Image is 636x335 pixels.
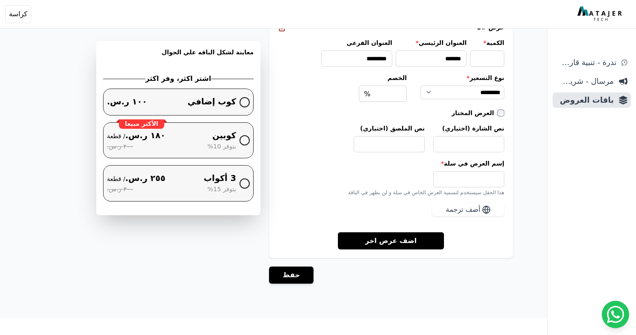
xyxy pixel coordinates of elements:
[321,39,392,47] label: العنوان الفرعي
[338,232,444,249] a: اضف عرض اخر
[278,189,504,196] div: هذا الحقل سيستخدم لتسمية العرض الخاص في سلة و لن يظهر في الباقة
[107,142,133,151] span: ٢٠٠ ر.س.
[207,142,236,151] span: بتوفر 10%
[432,203,504,216] button: أضف ترجمة
[103,48,254,67] h3: معاينة لشكل الباقه علي الجوال
[207,185,236,194] span: بتوفر 15%
[354,124,425,133] label: نص الملصق (اختياري)
[470,39,504,47] label: الكمية
[556,56,616,68] span: ندرة - تنبية قارب علي النفاذ
[452,109,497,117] label: العرض المختار
[9,9,27,19] span: كراسة
[204,172,236,185] span: 3 أكواب
[145,74,211,84] h2: اشتر اكثر، وفر اكثر
[364,89,370,99] span: %
[577,6,624,22] img: MatajerTech Logo
[119,119,164,129] div: الأكثر مبيعا
[107,185,133,194] span: ٣٠٠ ر.س.
[359,74,407,82] label: الخصم
[107,175,125,182] bdi: / قطعة
[107,130,166,142] span: ١٨٠ ر.س.
[396,39,467,47] label: العنوان الرئيسي
[556,94,614,106] span: باقات العروض
[5,5,31,23] button: كراسة
[556,75,614,87] span: مرسال - شريط دعاية
[107,172,166,185] span: ٢٥٥ ر.س.
[420,74,504,82] label: نوع التسعير
[107,133,125,139] bdi: / قطعة
[213,130,237,142] span: كوبين
[433,124,504,133] label: نص الشارة (اختياري)
[188,96,236,108] span: كوب إضافي
[278,159,504,168] label: إسم العرض في سلة
[446,205,480,215] span: أضف ترجمة
[269,267,314,284] button: حفظ
[107,96,147,108] span: ١٠٠ ر.س.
